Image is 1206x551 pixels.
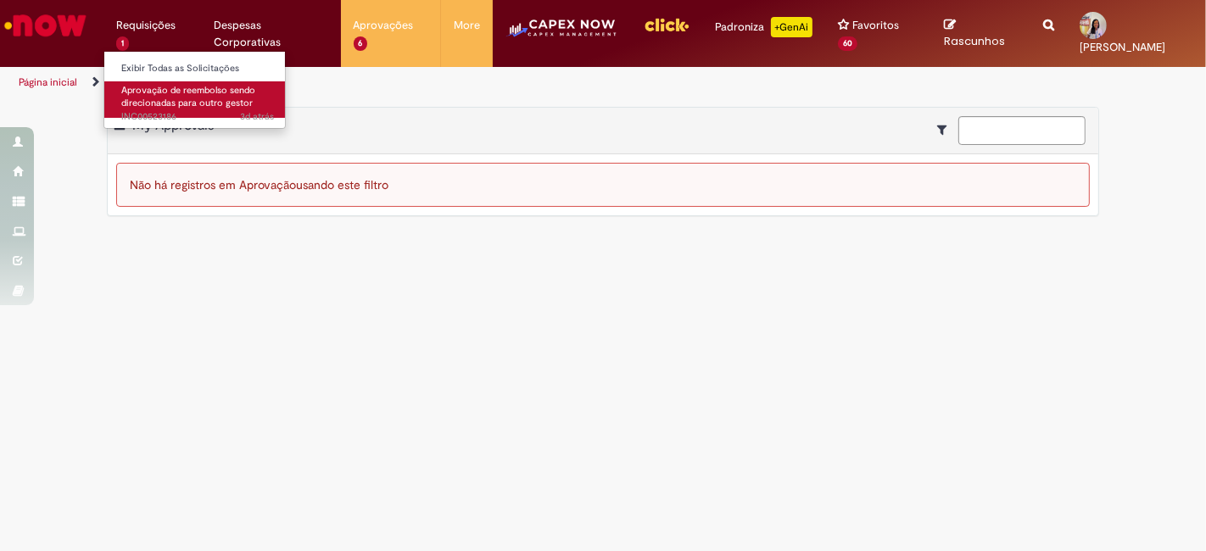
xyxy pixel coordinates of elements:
[838,36,857,51] span: 60
[505,17,618,51] img: CapexLogo5.png
[116,36,129,51] span: 1
[644,12,690,37] img: click_logo_yellow_360x200.png
[354,36,368,51] span: 6
[214,17,327,51] span: Despesas Corporativas
[116,17,176,34] span: Requisições
[116,163,1090,207] div: Não há registros em Aprovação
[296,177,388,192] span: usando este filtro
[121,84,255,110] span: Aprovação de reembolso sendo direcionadas para outro gestor
[937,124,955,136] i: Mostrar filtros para: Suas Solicitações
[944,18,1018,49] a: Rascunhos
[852,17,899,34] span: Favoritos
[103,51,286,129] ul: Requisições
[454,17,480,34] span: More
[240,110,274,123] time: 26/09/2025 15:27:02
[19,75,77,89] a: Página inicial
[715,17,812,37] div: Padroniza
[121,110,274,124] span: INC00523186
[944,33,1005,49] span: Rascunhos
[13,67,791,98] ul: Trilhas de página
[354,17,414,34] span: Aprovações
[240,110,274,123] span: 3d atrás
[771,17,812,37] p: +GenAi
[2,8,89,42] img: ServiceNow
[1080,40,1165,54] span: [PERSON_NAME]
[104,59,291,78] a: Exibir Todas as Solicitações
[104,81,291,118] a: Aberto INC00523186 : Aprovação de reembolso sendo direcionadas para outro gestor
